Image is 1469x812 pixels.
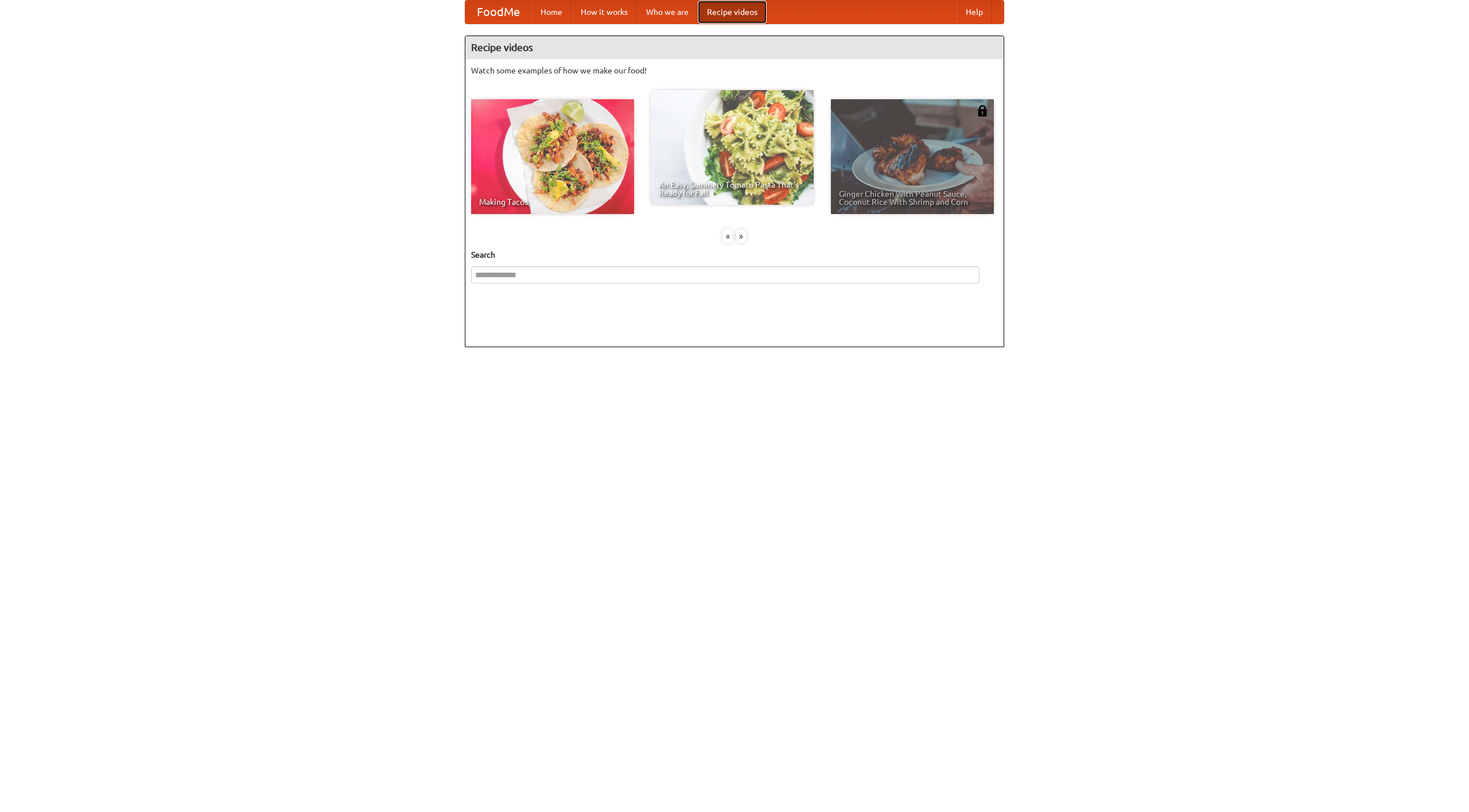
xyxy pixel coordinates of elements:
h4: Recipe videos [465,36,1004,59]
div: » [736,229,747,243]
span: An Easy, Summery Tomato Pasta That's Ready for Fall [659,181,806,197]
a: FoodMe [465,1,531,24]
a: Home [531,1,572,24]
a: How it works [572,1,637,24]
div: « [722,229,733,243]
h5: Search [471,249,998,261]
p: Watch some examples of how we make our food! [471,65,998,76]
a: Who we are [637,1,698,24]
span: Making Tacos [479,198,626,206]
a: An Easy, Summery Tomato Pasta That's Ready for Fall [651,90,814,205]
img: 483408.png [977,105,988,116]
a: Recipe videos [698,1,767,24]
a: Help [957,1,992,24]
a: Making Tacos [471,99,634,214]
